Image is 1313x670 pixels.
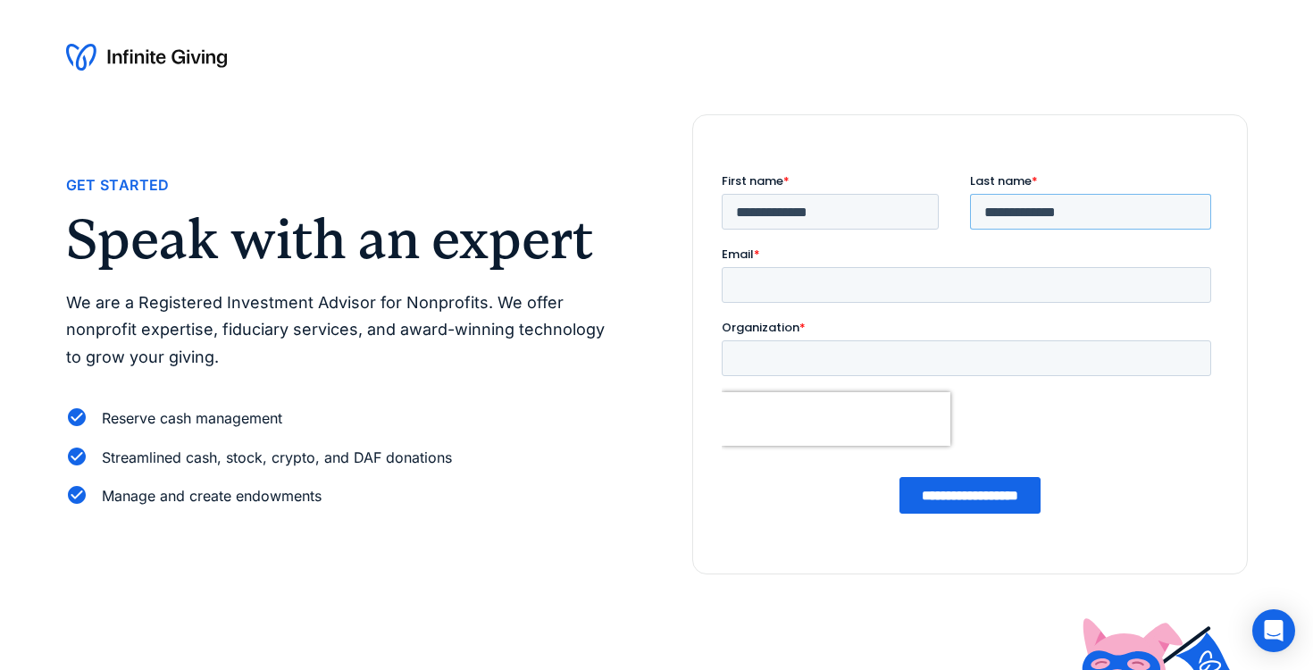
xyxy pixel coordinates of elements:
div: Streamlined cash, stock, crypto, and DAF donations [102,446,452,470]
div: Reserve cash management [102,406,282,431]
div: Open Intercom Messenger [1252,609,1295,652]
div: Get Started [66,173,170,197]
p: We are a Registered Investment Advisor for Nonprofits. We offer nonprofit expertise, fiduciary se... [66,289,622,372]
div: Manage and create endowments [102,484,322,508]
iframe: Form 0 [722,172,1218,545]
h2: Speak with an expert [66,212,622,267]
